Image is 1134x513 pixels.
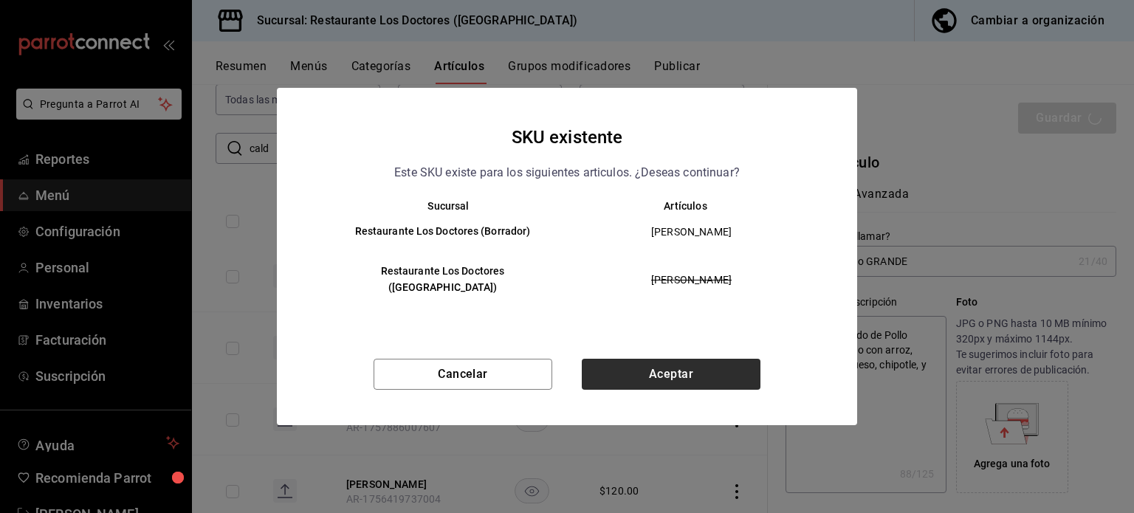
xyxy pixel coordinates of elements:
[374,359,552,390] button: Cancelar
[512,123,623,151] h4: SKU existente
[394,163,740,182] p: Este SKU existe para los siguientes articulos. ¿Deseas continuar?
[306,200,567,212] th: Sucursal
[582,359,760,390] button: Aceptar
[330,224,555,240] h6: Restaurante Los Doctores (Borrador)
[330,264,555,296] h6: Restaurante Los Doctores ([GEOGRAPHIC_DATA])
[580,272,803,287] span: [PERSON_NAME]
[580,224,803,239] span: [PERSON_NAME]
[567,200,828,212] th: Artículos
